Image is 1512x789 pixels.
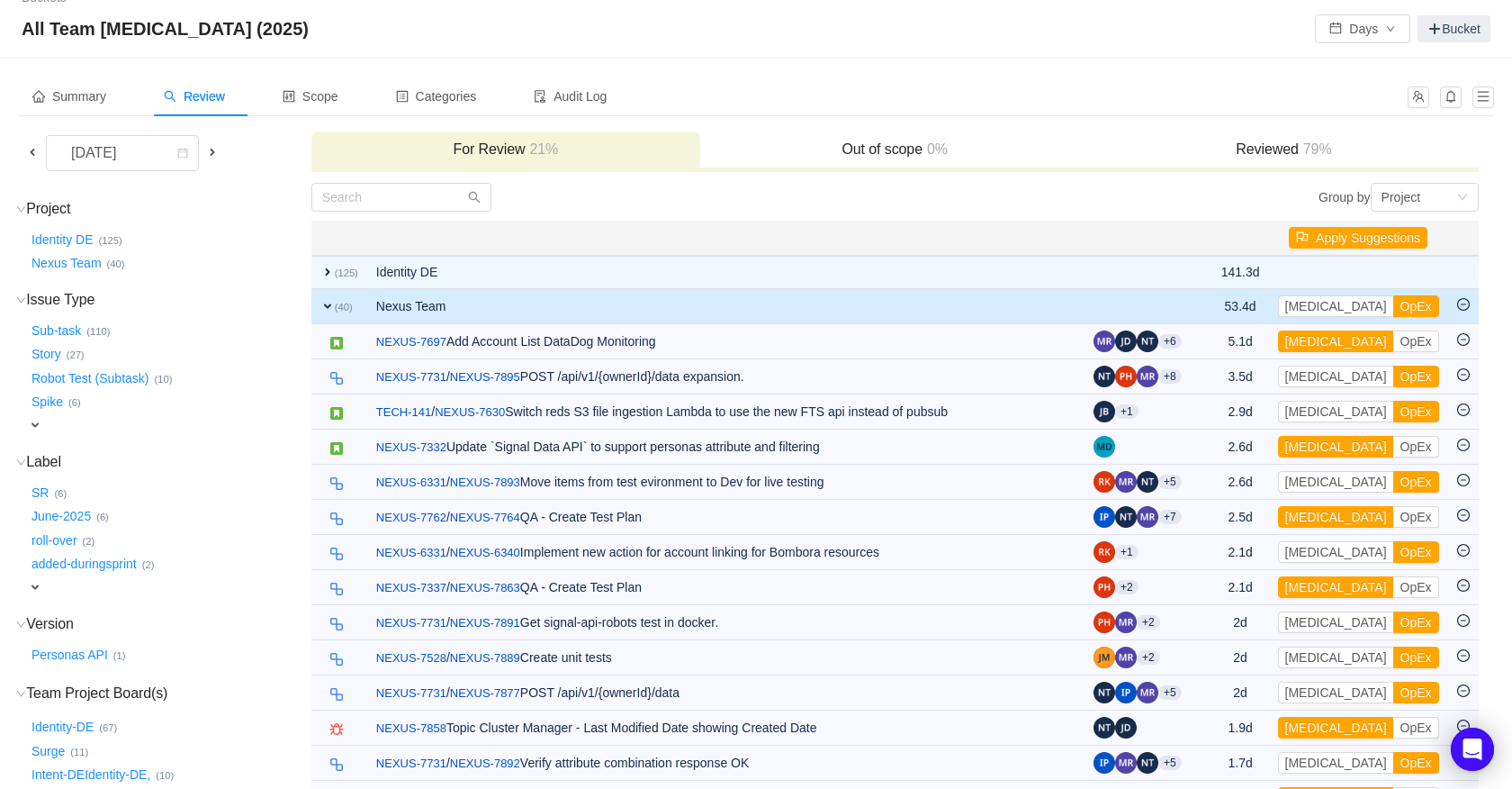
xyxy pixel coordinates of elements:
img: 10316 [329,652,344,667]
aui-badge: +2 [1137,615,1160,630]
button: [MEDICAL_DATA] [1278,647,1394,668]
aui-badge: +5 [1158,685,1182,700]
img: 10316 [329,617,344,631]
small: (110) [86,326,110,337]
button: [MEDICAL_DATA] [1278,331,1394,352]
span: 79% [1299,141,1332,157]
button: SR [28,478,54,507]
a: NEXUS-7891 [450,614,520,632]
span: expand [320,265,335,279]
img: NT [1137,331,1158,352]
button: [MEDICAL_DATA] [1278,717,1394,739]
span: 0% [922,141,948,157]
td: QA - Create Test Plan [367,500,1084,535]
span: Audit Log [534,89,607,104]
img: 10303 [329,722,344,737]
button: added-duringsprint [28,550,142,579]
button: Nexus Team [28,249,107,278]
i: icon: down [16,689,26,699]
td: 53.4d [1212,289,1269,324]
a: NEXUS-7697 [376,333,446,351]
i: icon: minus-circle [1457,720,1470,732]
span: All Team [MEDICAL_DATA] (2025) [22,14,319,43]
img: NT [1137,752,1158,774]
img: MR [1093,331,1115,352]
img: NT [1137,471,1158,493]
td: POST /api/v1/{ownerId}/data expansion. [367,359,1084,394]
a: NEXUS-7889 [450,649,520,667]
h3: Version [28,615,310,633]
button: [MEDICAL_DATA] [1278,401,1394,422]
td: 2d [1212,640,1269,676]
button: OpEx [1393,295,1439,317]
span: Review [164,89,225,104]
a: NEXUS-6340 [450,544,520,562]
a: NEXUS-7731 [376,685,446,703]
button: OpEx [1393,541,1439,563]
i: icon: minus-circle [1457,685,1470,697]
button: Robot Test (Subtask) [28,364,154,393]
aui-badge: +5 [1158,756,1182,770]
i: icon: control [283,90,295,103]
td: Add Account List DataDog Monitoring [367,324,1084,359]
td: 3.5d [1212,359,1269,394]
button: icon: flagApply Suggestions [1289,227,1427,249]
button: OpEx [1393,717,1439,739]
td: Move items from test evironment to Dev for live testing [367,465,1084,500]
i: icon: minus-circle [1457,649,1470,662]
td: 2.1d [1212,535,1269,570]
button: [MEDICAL_DATA] [1278,682,1394,703]
i: icon: down [16,458,26,467]
img: NT [1093,682,1115,703]
a: NEXUS-7731 [376,755,446,773]
small: (10) [156,770,174,781]
span: expand [28,580,42,594]
img: 10315 [329,406,344,421]
img: NT [1115,506,1137,528]
button: [MEDICAL_DATA] [1278,471,1394,493]
div: [DATE] [57,136,134,170]
td: Nexus Team [367,289,1084,324]
button: OpEx [1393,576,1439,598]
img: RK [1093,471,1115,493]
span: / [376,615,450,630]
span: / [376,404,435,419]
button: [MEDICAL_DATA] [1278,436,1394,458]
button: OpEx [1393,401,1439,422]
td: POST /api/v1/{ownerId}/data [367,676,1084,711]
small: (40) [335,302,353,313]
img: IP [1093,752,1115,774]
i: icon: minus-circle [1457,333,1470,346]
small: (6) [96,512,109,522]
img: IP [1093,506,1115,528]
button: icon: menu [1472,86,1494,108]
i: icon: profile [396,90,409,103]
h3: Out of scope [709,141,1080,159]
aui-badge: +8 [1158,369,1182,384]
img: 10316 [329,757,344,772]
i: icon: home [32,90,45,103]
img: 10316 [329,687,344,702]
img: MR [1137,682,1158,703]
button: OpEx [1393,471,1439,493]
aui-badge: +7 [1158,510,1182,524]
img: 10316 [329,512,344,526]
i: icon: minus-circle [1457,368,1470,381]
h3: Label [28,453,310,471]
i: icon: minus-circle [1457,474,1470,486]
aui-badge: +5 [1158,475,1182,489]
img: MD [1093,436,1115,458]
aui-badge: +2 [1115,580,1138,594]
span: / [376,580,450,594]
td: Verify attribute combination response OK [367,746,1084,781]
button: [MEDICAL_DATA] [1278,612,1394,633]
small: (2) [83,536,95,547]
img: MR [1115,471,1137,493]
small: (67) [99,722,117,733]
td: Implement new action for account linking for Bombora resources [367,535,1084,570]
span: Summary [32,89,106,104]
img: 10315 [329,441,344,456]
img: NT [1093,717,1115,739]
h3: Issue Type [28,291,310,309]
button: icon: calendarDaysicon: down [1315,14,1410,43]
